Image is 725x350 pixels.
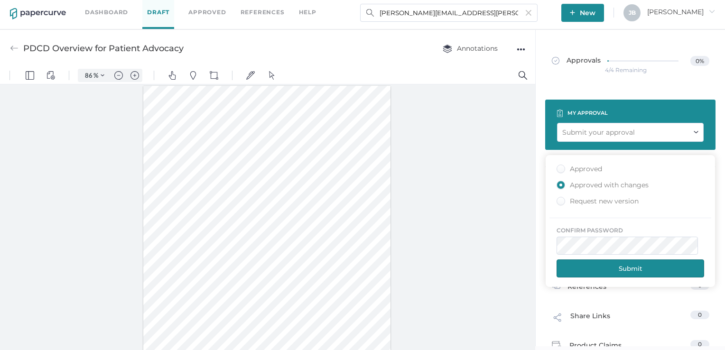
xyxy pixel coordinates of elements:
[22,1,37,16] button: Panel
[515,1,530,16] button: Search
[168,4,177,13] img: default-pan.svg
[557,225,704,236] div: confirm password
[552,311,610,329] div: Share Links
[433,39,507,57] button: Annotations
[111,2,126,15] button: Zoom out
[114,4,123,13] img: default-minus.svg
[241,7,285,18] a: References
[443,44,452,53] img: annotation-layers.cc6d0e6b.svg
[10,8,66,19] img: papercurve-logo-colour.7244d18c.svg
[567,108,608,118] div: my approval
[629,9,636,16] span: J B
[698,341,702,348] span: 0
[299,7,316,18] div: help
[186,1,201,16] button: Pins
[188,7,226,18] a: Approved
[557,197,639,206] div: Request new version
[557,109,563,117] img: clipboard-icon-white.67177333.svg
[557,181,649,190] div: Approved with changes
[694,131,698,134] img: down-chevron.8e65701e.svg
[360,4,538,22] input: Search Workspace
[546,46,715,83] a: Approvals0%
[127,2,142,15] button: Zoom in
[93,5,98,12] span: %
[210,4,218,13] img: shapes-icon.svg
[570,10,575,15] img: plus-white.e19ec114.svg
[130,4,139,13] img: default-plus.svg
[10,44,19,53] img: back-arrow-grey.72011ae3.svg
[43,1,58,16] button: View Controls
[552,312,563,326] img: share-link-icon.af96a55c.svg
[690,56,709,66] span: 0%
[246,4,255,13] img: default-sign.svg
[552,57,559,64] img: approved-grey.341b8de9.svg
[264,1,279,16] button: Select
[23,39,184,57] div: PDCD Overview for Patient Advocacy
[46,4,55,13] img: default-viewcontrols.svg
[708,8,715,15] i: arrow_right
[366,9,374,17] img: search.bf03fe8b.svg
[519,4,527,13] img: default-magnifying-glass.svg
[189,4,197,13] img: default-pin.svg
[526,10,531,16] img: cross-light-grey.10ea7ca4.svg
[267,4,276,13] img: default-select.svg
[80,4,93,13] input: Set zoom
[443,44,498,53] span: Annotations
[557,259,704,277] button: Submit
[562,127,635,138] div: Submit your approval
[561,4,604,22] button: New
[552,311,709,329] a: Share Links0
[552,281,606,294] div: References
[101,7,104,10] img: chevron.svg
[552,56,601,66] span: Approvals
[570,4,595,22] span: New
[517,43,525,56] div: ●●●
[647,8,715,16] span: [PERSON_NAME]
[95,2,110,15] button: Zoom Controls
[206,1,222,16] button: Shapes
[557,165,602,174] div: Approved
[698,311,702,318] span: 0
[85,7,128,18] a: Dashboard
[243,1,258,16] button: Signatures
[26,4,34,13] img: default-leftsidepanel.svg
[165,1,180,16] button: Pan
[552,281,709,294] a: References0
